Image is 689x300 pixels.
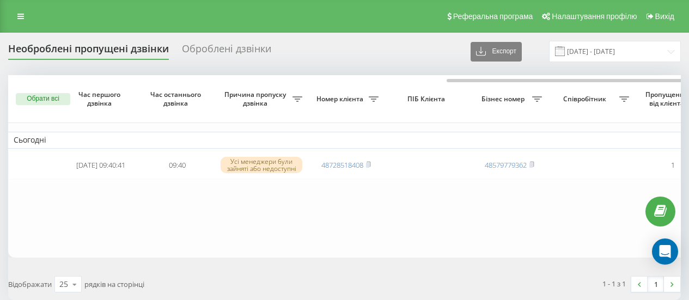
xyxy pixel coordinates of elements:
span: Співробітник [553,95,619,103]
span: Бізнес номер [477,95,532,103]
span: Час першого дзвінка [71,90,130,107]
div: 1 - 1 з 1 [602,278,626,289]
button: Експорт [471,42,522,62]
td: [DATE] 09:40:41 [63,151,139,180]
div: Необроблені пропущені дзвінки [8,43,169,60]
span: рядків на сторінці [84,279,144,289]
div: 25 [59,279,68,290]
span: Вихід [655,12,674,21]
td: 09:40 [139,151,215,180]
span: Відображати [8,279,52,289]
span: Реферальна програма [453,12,533,21]
div: Оброблені дзвінки [182,43,271,60]
a: 48579779362 [485,160,527,170]
div: Усі менеджери були зайняті або недоступні [221,157,302,173]
a: 48728518408 [321,160,363,170]
span: ПІБ Клієнта [393,95,462,103]
a: 1 [648,277,664,292]
span: Номер клієнта [313,95,369,103]
span: Причина пропуску дзвінка [221,90,292,107]
span: Налаштування профілю [552,12,637,21]
button: Обрати всі [16,93,70,105]
span: Час останнього дзвінка [148,90,206,107]
div: Open Intercom Messenger [652,238,678,265]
